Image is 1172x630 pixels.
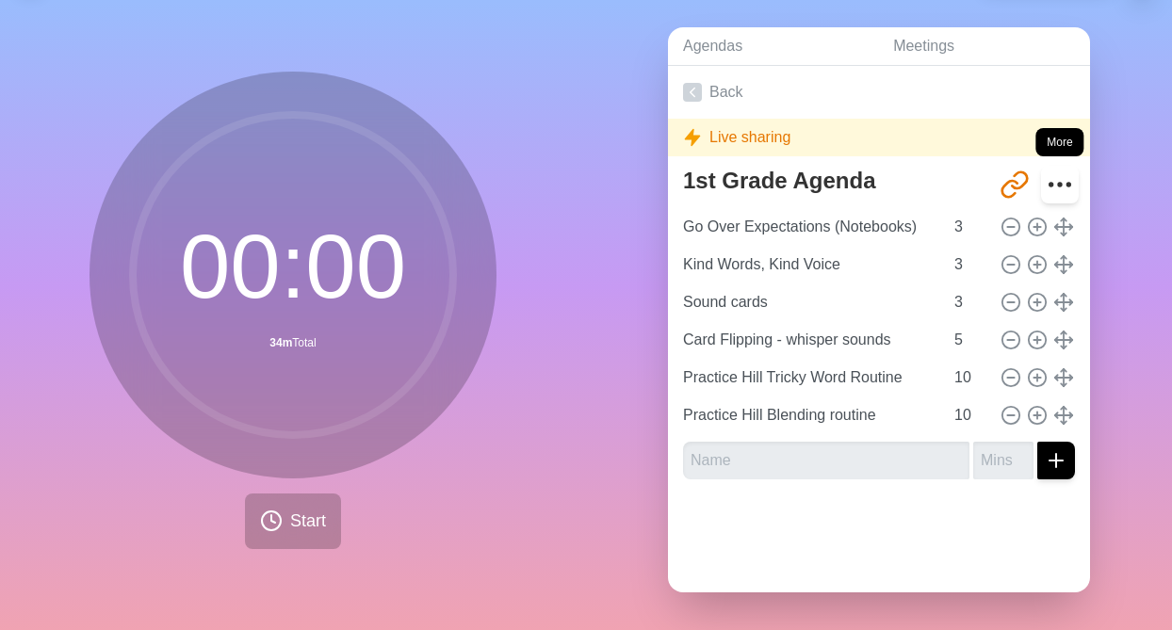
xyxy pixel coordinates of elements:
[1041,166,1079,203] button: More
[676,321,943,359] input: Name
[947,396,992,434] input: Mins
[676,359,943,396] input: Name
[676,208,943,246] input: Name
[878,27,1090,66] a: Meetings
[676,396,943,434] input: Name
[676,246,943,283] input: Name
[947,283,992,321] input: Mins
[947,321,992,359] input: Mins
[668,27,878,66] a: Agendas
[996,166,1034,203] button: Share link
[290,509,326,534] span: Start
[668,119,1090,156] div: Live sharing
[683,442,969,479] input: Name
[973,442,1034,479] input: Mins
[668,66,1090,119] a: Back
[245,493,341,549] button: Start
[947,359,992,396] input: Mins
[947,208,992,246] input: Mins
[676,283,943,321] input: Name
[947,246,992,283] input: Mins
